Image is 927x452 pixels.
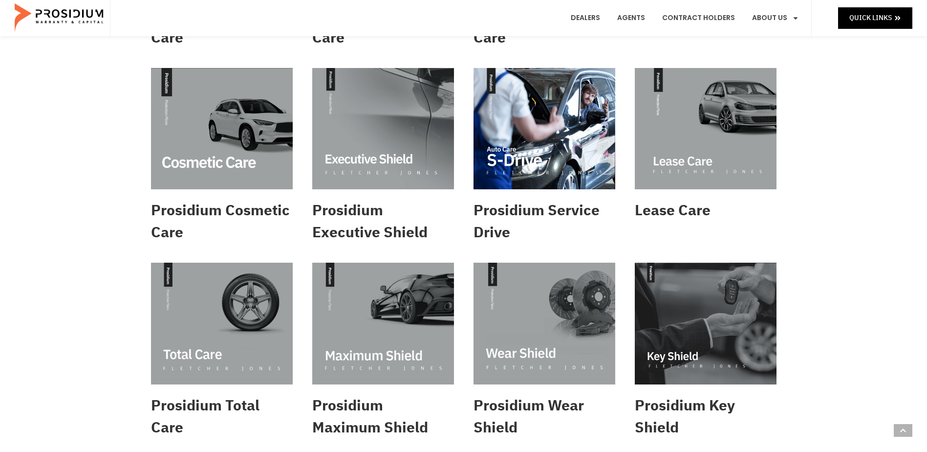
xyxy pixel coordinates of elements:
[849,12,892,24] span: Quick Links
[151,394,293,438] h2: Prosidium Total Care
[312,199,454,243] h2: Prosidium Executive Shield
[474,199,615,243] h2: Prosidium Service Drive
[635,199,776,221] h2: Lease Care
[635,394,776,438] h2: Prosidium Key Shield
[151,199,293,243] h2: Prosidium Cosmetic Care
[312,394,454,438] h2: Prosidium Maximum Shield
[474,394,615,438] h2: Prosidium Wear Shield
[838,7,912,28] a: Quick Links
